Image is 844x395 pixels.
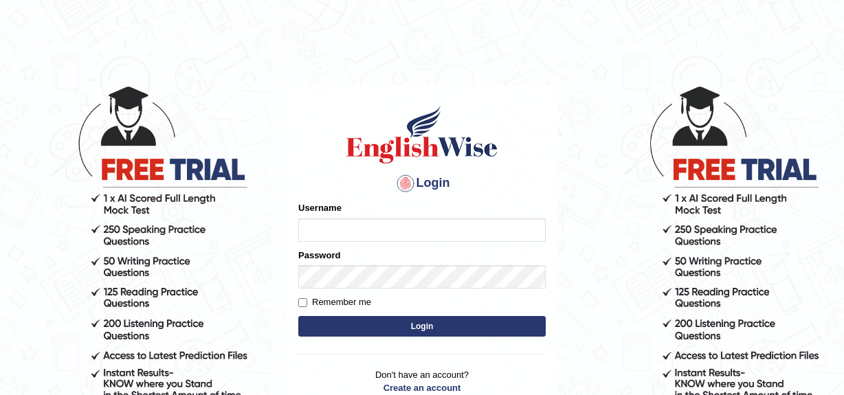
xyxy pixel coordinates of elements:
[298,316,546,337] button: Login
[298,172,546,194] h4: Login
[298,298,307,307] input: Remember me
[344,104,500,166] img: Logo of English Wise sign in for intelligent practice with AI
[298,201,342,214] label: Username
[298,295,371,309] label: Remember me
[298,381,546,394] a: Create an account
[298,249,340,262] label: Password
